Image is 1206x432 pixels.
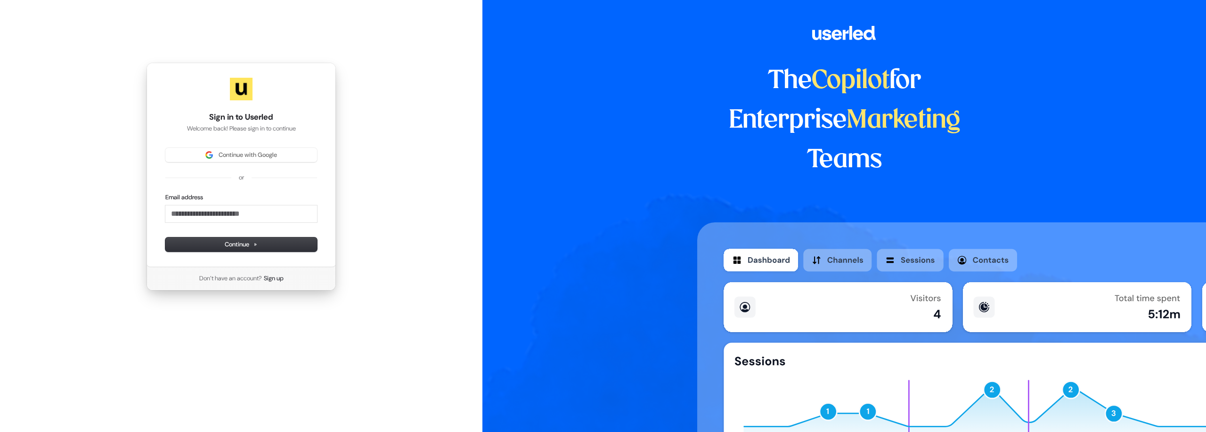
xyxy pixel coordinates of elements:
img: Sign in with Google [205,151,213,159]
button: Continue [165,237,317,252]
label: Email address [165,193,203,202]
h1: The for Enterprise Teams [697,61,992,180]
p: or [239,173,244,182]
span: Continue [225,240,258,249]
button: Sign in with GoogleContinue with Google [165,148,317,162]
span: Continue with Google [219,151,277,159]
span: Don’t have an account? [199,274,262,283]
span: Copilot [812,69,889,93]
img: Userled [230,78,253,100]
span: Marketing [847,108,961,133]
h1: Sign in to Userled [165,112,317,123]
p: Welcome back! Please sign in to continue [165,124,317,133]
a: Sign up [264,274,284,283]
